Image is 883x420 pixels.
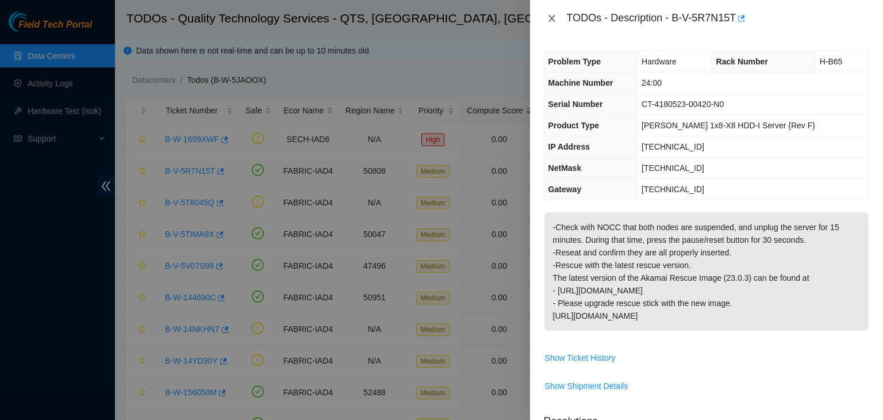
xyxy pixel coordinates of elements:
span: [TECHNICAL_ID] [642,142,704,151]
span: Product Type [548,121,599,130]
span: Problem Type [548,57,601,66]
span: [TECHNICAL_ID] [642,185,704,194]
span: Show Shipment Details [545,380,628,392]
span: H-B65 [820,57,843,66]
span: [PERSON_NAME] 1x8-X8 HDD-I Server {Rev F} [642,121,815,130]
span: Serial Number [548,100,603,109]
p: -Check with NOCC that both nodes are suspended, and unplug the server for 15 minutes. During that... [544,212,869,331]
span: CT-4180523-00420-N0 [642,100,724,109]
button: Show Shipment Details [544,377,629,395]
span: Hardware [642,57,677,66]
span: Show Ticket History [545,352,616,364]
span: IP Address [548,142,590,151]
span: Rack Number [716,57,768,66]
span: 24:00 [642,78,662,87]
div: TODOs - Description - B-V-5R7N15T [567,9,869,28]
span: Gateway [548,185,582,194]
button: Close [544,13,560,24]
button: Show Ticket History [544,349,616,367]
span: NetMask [548,163,582,173]
span: [TECHNICAL_ID] [642,163,704,173]
span: Machine Number [548,78,613,87]
span: close [547,14,556,23]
